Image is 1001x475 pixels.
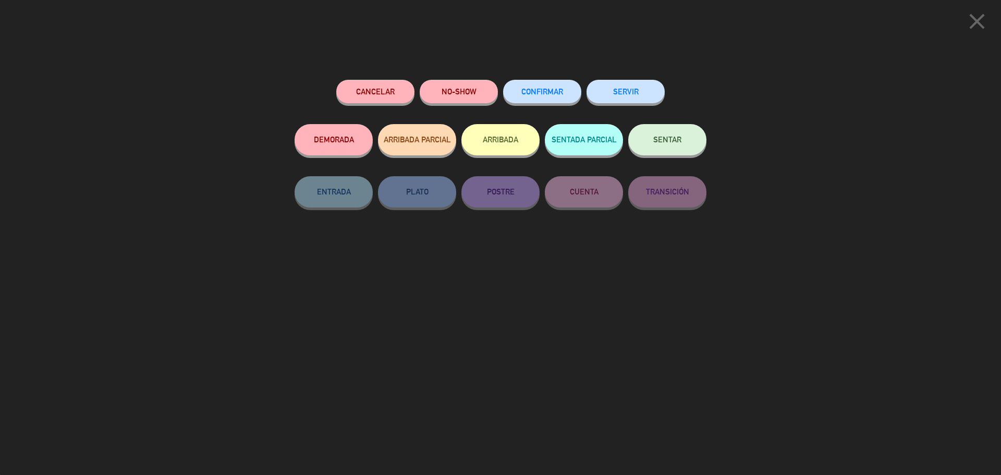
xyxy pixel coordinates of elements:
[461,124,540,155] button: ARRIBADA
[521,87,563,96] span: CONFIRMAR
[653,135,681,144] span: SENTAR
[961,8,993,39] button: close
[336,80,414,103] button: Cancelar
[503,80,581,103] button: CONFIRMAR
[378,124,456,155] button: ARRIBADA PARCIAL
[295,176,373,208] button: ENTRADA
[964,8,990,34] i: close
[628,176,706,208] button: TRANSICIÓN
[420,80,498,103] button: NO-SHOW
[587,80,665,103] button: SERVIR
[545,176,623,208] button: CUENTA
[628,124,706,155] button: SENTAR
[295,124,373,155] button: DEMORADA
[545,124,623,155] button: SENTADA PARCIAL
[384,135,451,144] span: ARRIBADA PARCIAL
[461,176,540,208] button: POSTRE
[378,176,456,208] button: PLATO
